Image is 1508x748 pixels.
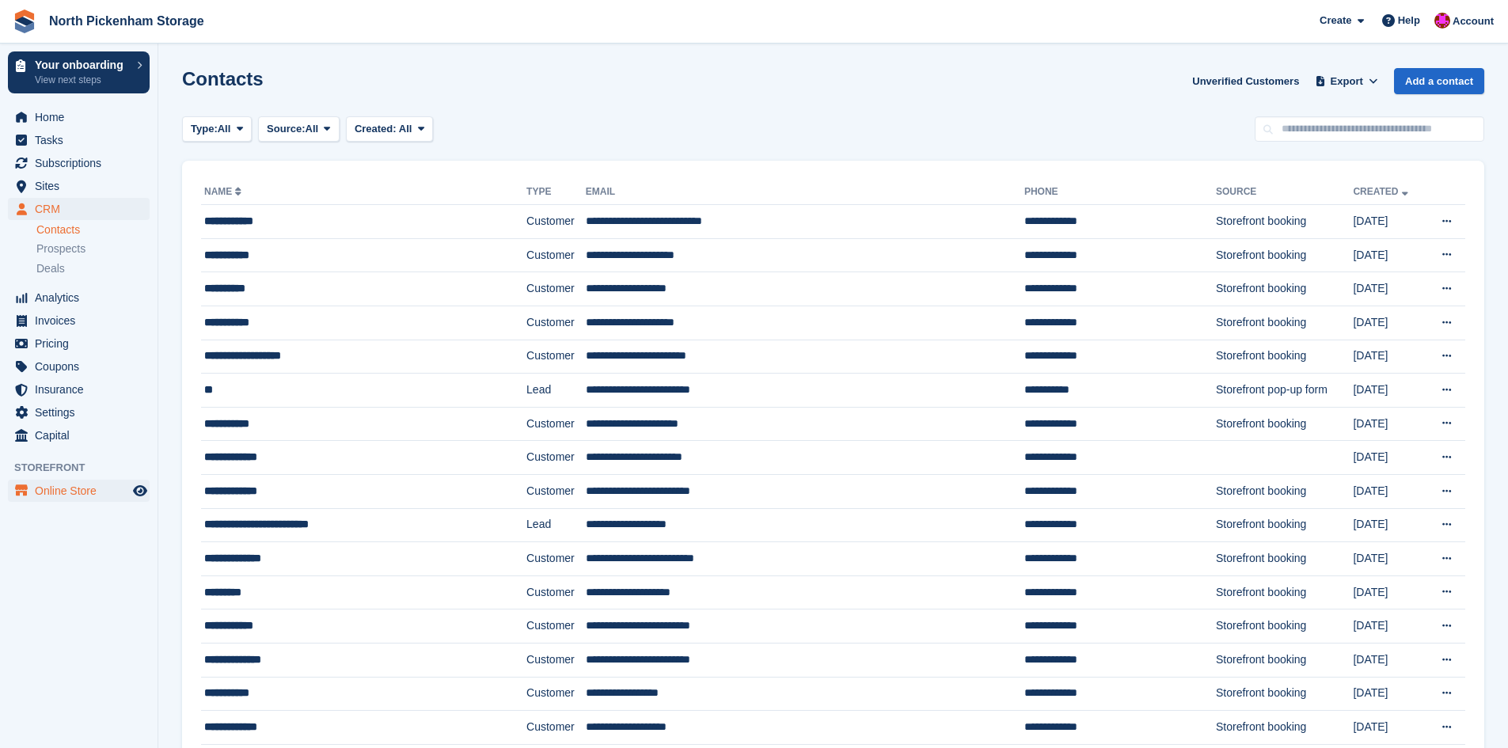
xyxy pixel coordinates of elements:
td: Storefront booking [1216,508,1353,542]
td: [DATE] [1353,238,1424,272]
span: Subscriptions [35,152,130,174]
button: Created: All [346,116,433,142]
a: Deals [36,260,150,277]
td: Customer [526,272,586,306]
img: Dylan Taylor [1434,13,1450,28]
span: All [306,121,319,137]
td: Storefront booking [1216,205,1353,239]
span: Insurance [35,378,130,401]
span: Home [35,106,130,128]
td: Customer [526,238,586,272]
button: Export [1312,68,1381,94]
a: Contacts [36,222,150,237]
td: [DATE] [1353,711,1424,745]
td: Storefront booking [1216,643,1353,677]
td: Customer [526,340,586,374]
span: Tasks [35,129,130,151]
a: menu [8,309,150,332]
span: Create [1320,13,1351,28]
span: CRM [35,198,130,220]
a: menu [8,287,150,309]
span: Prospects [36,241,85,256]
a: menu [8,152,150,174]
span: Online Store [35,480,130,502]
a: menu [8,106,150,128]
td: Storefront booking [1216,474,1353,508]
td: [DATE] [1353,542,1424,576]
td: Storefront booking [1216,575,1353,609]
a: menu [8,129,150,151]
th: Phone [1024,180,1216,205]
td: Customer [526,609,586,644]
span: Help [1398,13,1420,28]
td: [DATE] [1353,508,1424,542]
span: Analytics [35,287,130,309]
p: Your onboarding [35,59,129,70]
a: menu [8,198,150,220]
td: [DATE] [1353,609,1424,644]
span: Coupons [35,355,130,378]
td: Storefront booking [1216,711,1353,745]
td: Customer [526,205,586,239]
a: menu [8,175,150,197]
td: [DATE] [1353,643,1424,677]
span: Created: [355,123,397,135]
td: Customer [526,575,586,609]
th: Email [586,180,1024,205]
h1: Contacts [182,68,264,89]
td: Storefront booking [1216,238,1353,272]
td: [DATE] [1353,340,1424,374]
span: Source: [267,121,305,137]
p: View next steps [35,73,129,87]
td: [DATE] [1353,677,1424,711]
a: Preview store [131,481,150,500]
a: menu [8,378,150,401]
td: Storefront booking [1216,609,1353,644]
a: menu [8,355,150,378]
td: Customer [526,306,586,340]
span: Type: [191,121,218,137]
td: Lead [526,374,586,408]
td: [DATE] [1353,407,1424,441]
td: Customer [526,542,586,576]
a: Prospects [36,241,150,257]
span: Settings [35,401,130,423]
span: Sites [35,175,130,197]
span: Deals [36,261,65,276]
td: Customer [526,643,586,677]
span: Account [1453,13,1494,29]
span: Invoices [35,309,130,332]
a: Your onboarding View next steps [8,51,150,93]
a: Add a contact [1394,68,1484,94]
button: Source: All [258,116,340,142]
a: Unverified Customers [1186,68,1305,94]
a: Name [204,186,245,197]
td: [DATE] [1353,441,1424,475]
td: Storefront booking [1216,306,1353,340]
span: Export [1331,74,1363,89]
img: stora-icon-8386f47178a22dfd0bd8f6a31ec36ba5ce8667c1dd55bd0f319d3a0aa187defe.svg [13,9,36,33]
a: North Pickenham Storage [43,8,211,34]
td: [DATE] [1353,272,1424,306]
a: menu [8,401,150,423]
span: All [399,123,412,135]
td: Storefront booking [1216,542,1353,576]
td: [DATE] [1353,575,1424,609]
a: Created [1353,186,1411,197]
td: Customer [526,407,586,441]
a: menu [8,480,150,502]
span: Capital [35,424,130,446]
td: Storefront booking [1216,677,1353,711]
th: Source [1216,180,1353,205]
button: Type: All [182,116,252,142]
td: Customer [526,474,586,508]
td: [DATE] [1353,205,1424,239]
td: [DATE] [1353,306,1424,340]
span: Storefront [14,460,158,476]
a: menu [8,424,150,446]
a: menu [8,332,150,355]
td: Storefront booking [1216,340,1353,374]
span: All [218,121,231,137]
td: Storefront pop-up form [1216,374,1353,408]
td: Lead [526,508,586,542]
